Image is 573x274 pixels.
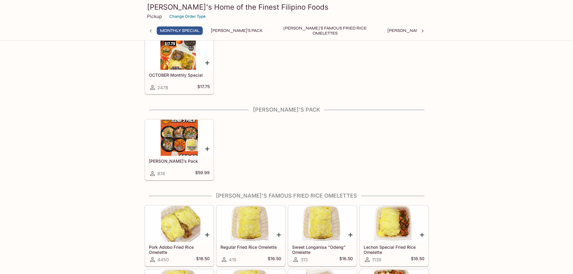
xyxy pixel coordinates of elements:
[145,33,214,94] a: OCTOBER Monthly Special2478$17.75
[300,257,308,263] span: 313
[360,206,428,242] div: Lechon Special Fried Rice Omelette
[372,257,381,263] span: 1139
[347,231,354,239] button: Add Sweet Longanisa “Odeng” Omelette
[217,206,285,242] div: Regular Fried Rice Omelette
[288,206,356,242] div: Sweet Longanisa “Odeng” Omelette
[157,85,168,91] span: 2478
[145,106,429,113] h4: [PERSON_NAME]'s Pack
[339,256,353,263] h5: $16.50
[147,14,162,19] p: Pickup
[288,205,357,266] a: Sweet Longanisa “Odeng” Omelette313$16.50
[208,26,266,35] button: [PERSON_NAME]'s Pack
[384,26,461,35] button: [PERSON_NAME]'s Mixed Plates
[204,59,211,66] button: Add OCTOBER Monthly Special
[149,245,210,254] h5: Pork Adobo Fried Rice Omelette
[157,171,165,177] span: 874
[271,26,379,35] button: [PERSON_NAME]'s Famous Fried Rice Omelettes
[145,206,213,242] div: Pork Adobo Fried Rice Omelette
[145,119,214,180] a: [PERSON_NAME]’s Pack874$59.99
[195,170,210,177] h5: $59.99
[145,192,429,199] h4: [PERSON_NAME]'s Famous Fried Rice Omelettes
[157,257,169,263] span: 4450
[145,34,213,70] div: OCTOBER Monthly Special
[411,256,424,263] h5: $16.50
[364,245,424,254] h5: Lechon Special Fried Rice Omelette
[157,26,203,35] button: Monthly Special
[220,245,281,250] h5: Regular Fried Rice Omelette
[149,159,210,164] h5: [PERSON_NAME]’s Pack
[149,72,210,78] h5: OCTOBER Monthly Special
[145,120,213,156] div: Elena’s Pack
[145,205,214,266] a: Pork Adobo Fried Rice Omelette4450$16.50
[204,145,211,152] button: Add Elena’s Pack
[268,256,281,263] h5: $16.50
[204,231,211,239] button: Add Pork Adobo Fried Rice Omelette
[217,205,285,266] a: Regular Fried Rice Omelette415$16.50
[196,256,210,263] h5: $16.50
[292,245,353,254] h5: Sweet Longanisa “Odeng” Omelette
[275,231,283,239] button: Add Regular Fried Rice Omelette
[418,231,426,239] button: Add Lechon Special Fried Rice Omelette
[167,12,208,21] button: Change Order Type
[197,84,210,91] h5: $17.75
[360,205,428,266] a: Lechon Special Fried Rice Omelette1139$16.50
[229,257,236,263] span: 415
[147,2,426,12] h3: [PERSON_NAME]'s Home of the Finest Filipino Foods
